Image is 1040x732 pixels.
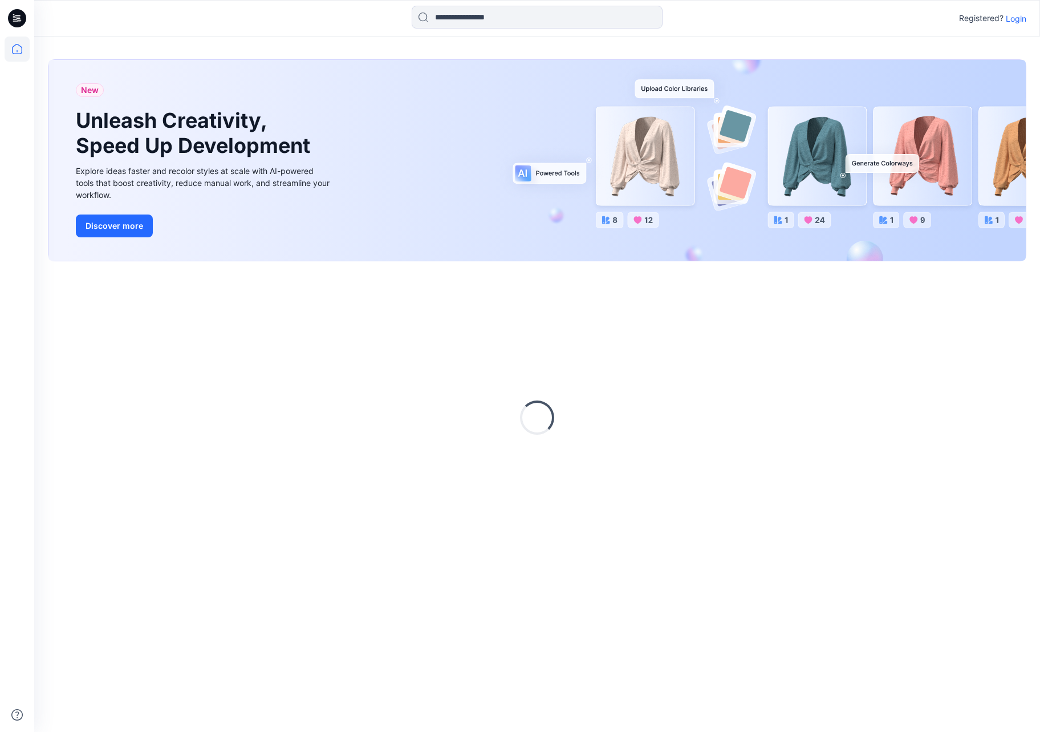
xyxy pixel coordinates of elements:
[959,11,1004,25] p: Registered?
[76,165,332,201] div: Explore ideas faster and recolor styles at scale with AI-powered tools that boost creativity, red...
[81,83,99,97] span: New
[76,108,315,157] h1: Unleash Creativity, Speed Up Development
[76,215,332,237] a: Discover more
[1006,13,1026,25] p: Login
[76,215,153,237] button: Discover more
